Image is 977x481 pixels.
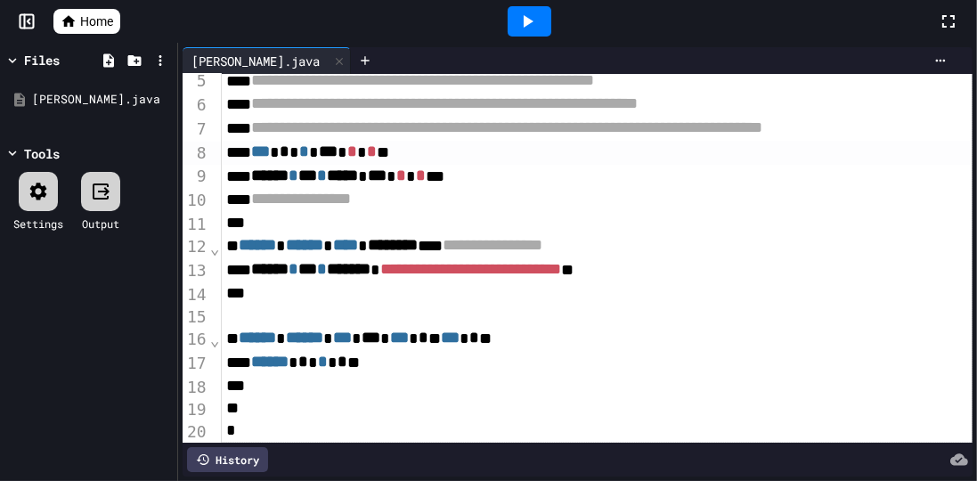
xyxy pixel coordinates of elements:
[183,235,209,259] div: 12
[183,213,209,235] div: 11
[82,216,119,232] div: Output
[209,239,221,257] span: Fold line
[183,118,209,142] div: 7
[13,216,63,232] div: Settings
[183,376,209,398] div: 18
[183,142,209,166] div: 8
[183,283,209,306] div: 14
[209,330,221,349] span: Fold line
[24,51,60,69] div: Files
[183,398,209,420] div: 19
[183,306,209,328] div: 15
[53,9,120,34] a: Home
[183,94,209,118] div: 6
[187,447,268,472] div: History
[183,47,351,74] div: [PERSON_NAME].java
[80,12,113,30] span: Home
[183,328,209,352] div: 16
[183,352,209,376] div: 17
[183,165,209,189] div: 9
[183,259,209,283] div: 13
[183,52,329,70] div: [PERSON_NAME].java
[32,91,171,109] div: [PERSON_NAME].java
[183,189,209,213] div: 10
[183,69,209,94] div: 5
[183,420,209,443] div: 20
[24,144,60,163] div: Tools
